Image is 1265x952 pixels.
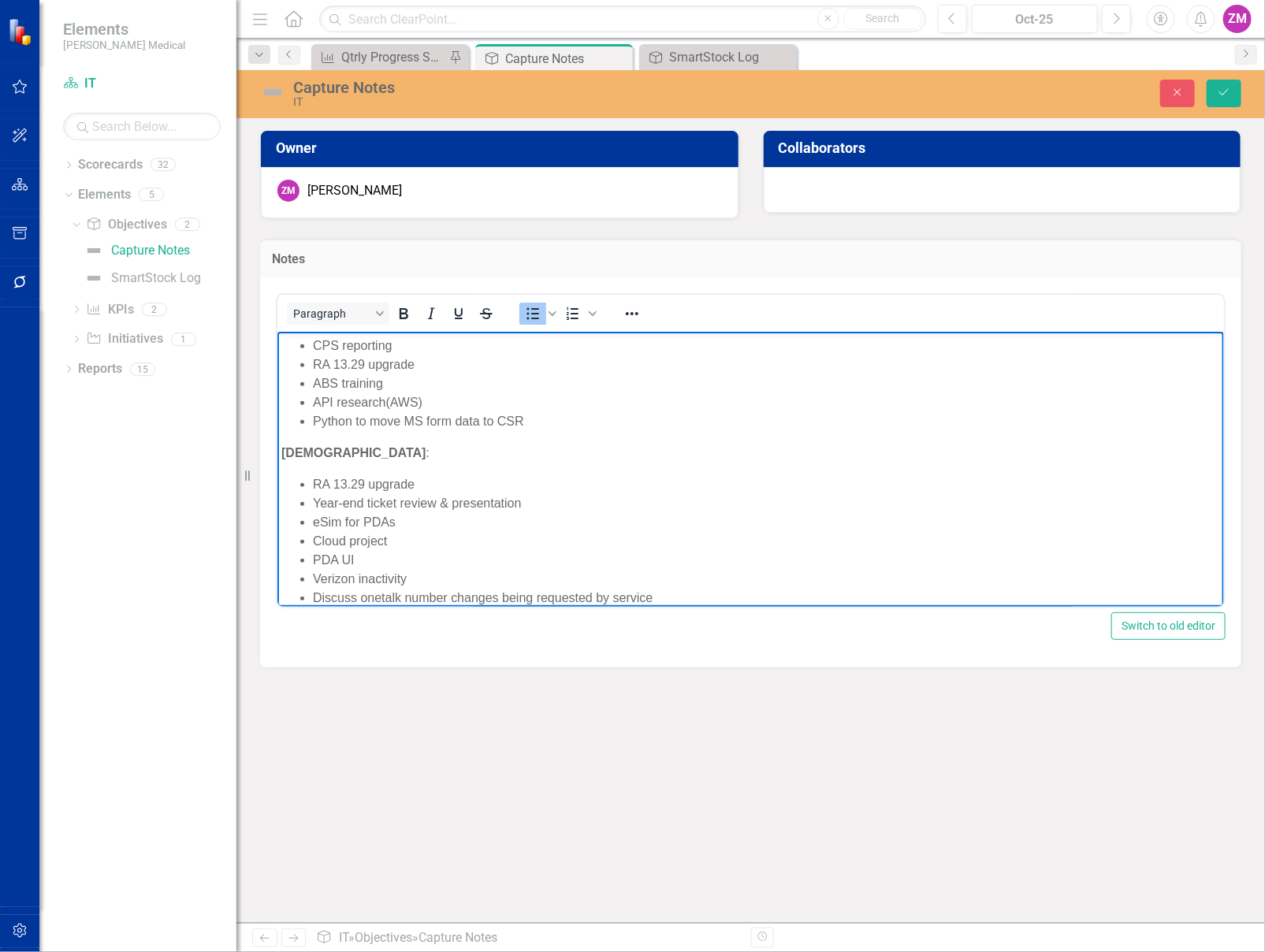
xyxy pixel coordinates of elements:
[316,929,739,947] div: » »
[355,930,412,945] a: Objectives
[519,303,559,325] div: Bullet list
[293,79,805,96] div: Capture Notes
[272,252,1230,266] h3: Notes
[277,180,300,202] div: ZM
[277,332,1224,607] iframe: Rich Text Area
[619,303,646,325] button: Reveal or hide additional toolbar items
[339,930,348,945] a: IT
[86,301,133,319] a: KPIs
[86,330,162,348] a: Initiatives
[171,333,196,346] div: 1
[865,12,899,24] span: Search
[142,303,167,316] div: 2
[779,140,1232,156] h3: Collaborators
[86,216,166,234] a: Objectives
[63,39,185,51] small: [PERSON_NAME] Medical
[139,188,164,202] div: 5
[1111,612,1226,640] button: Switch to old editor
[473,303,500,325] button: Strikethrough
[843,8,922,30] button: Search
[111,271,201,285] div: SmartStock Log
[63,75,221,93] a: IT
[418,303,445,325] button: Italic
[130,363,155,376] div: 15
[977,10,1093,29] div: Oct-25
[419,930,497,945] div: Capture Notes
[293,96,805,108] div: IT
[315,47,445,67] a: Qtrly Progress Survey of New Technology to Enable the Strategy (% 9/10)
[560,303,599,325] div: Numbered list
[319,6,925,33] input: Search ClearPoint...
[78,156,143,174] a: Scorecards
[1223,5,1252,33] button: ZM
[151,158,176,172] div: 32
[78,360,122,378] a: Reports
[84,269,103,288] img: Not Defined
[341,47,445,67] div: Qtrly Progress Survey of New Technology to Enable the Strategy (% 9/10)
[35,257,943,276] li: Discuss onetalk number changes being requested by service
[111,244,190,258] div: Capture Notes
[84,241,103,260] img: Not Defined
[78,186,131,204] a: Elements
[505,49,629,69] div: Capture Notes
[643,47,793,67] a: SmartStock Log
[175,218,200,231] div: 2
[63,113,221,140] input: Search Below...
[276,140,729,156] h3: Owner
[445,303,472,325] button: Underline
[80,266,201,291] a: SmartStock Log
[669,47,793,67] div: SmartStock Log
[972,5,1099,33] button: Oct-25
[63,20,185,39] span: Elements
[287,303,389,325] button: Block Paragraph
[293,307,370,320] span: Paragraph
[260,80,285,105] img: Not Defined
[307,182,402,200] div: [PERSON_NAME]
[390,303,417,325] button: Bold
[8,18,35,46] img: ClearPoint Strategy
[80,238,190,263] a: Capture Notes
